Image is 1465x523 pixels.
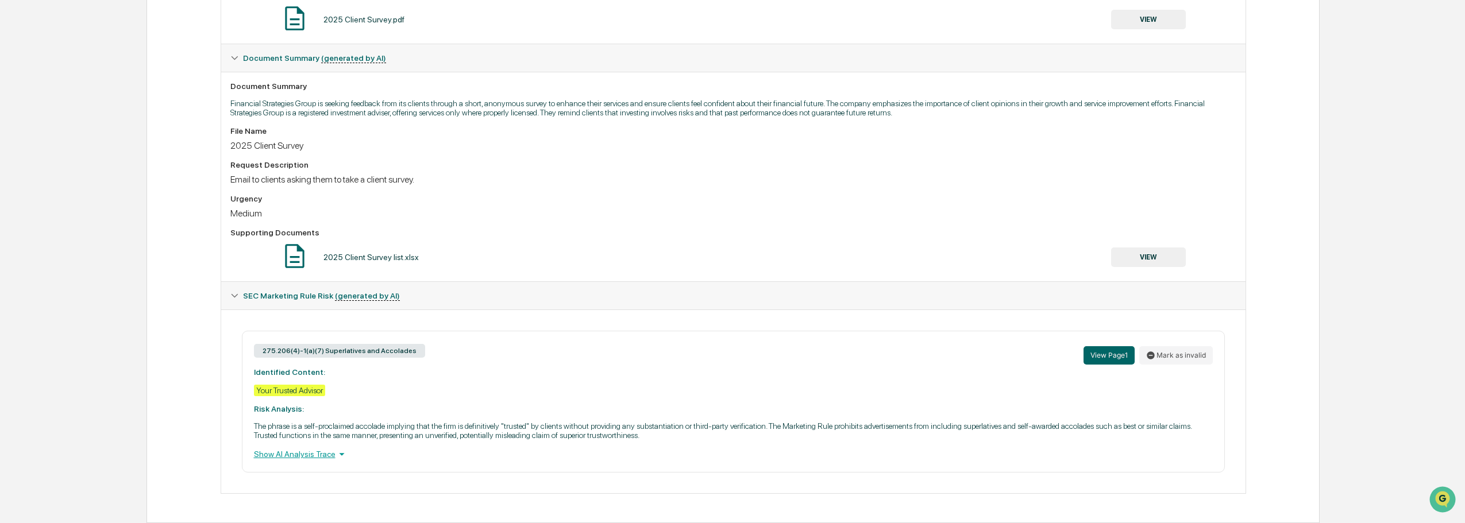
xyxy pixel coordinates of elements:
div: File Name [230,126,1236,135]
div: 2025 Client Survey.pdf [323,15,404,24]
div: 275.206(4)-1(a)(7) Superlatives and Accolades [254,344,425,358]
div: Show AI Analysis Trace [254,448,1213,460]
span: Pylon [114,195,139,203]
div: 2025 Client Survey [230,140,1236,151]
a: 🗄️Attestations [79,140,147,161]
div: Start new chat [39,88,188,99]
span: Preclearance [23,145,74,156]
button: Start new chat [195,91,209,105]
a: 🖐️Preclearance [7,140,79,161]
div: 🖐️ [11,146,21,155]
div: Medium [230,208,1236,219]
div: Supporting Documents [230,228,1236,237]
span: Data Lookup [23,166,72,178]
div: Request Description [230,160,1236,169]
div: Document Summary (generated by AI) [221,44,1246,72]
span: Document Summary [243,53,386,63]
div: SEC Marketing Rule Risk (generated by AI) [221,282,1246,309]
iframe: Open customer support [1428,485,1459,516]
img: Document Icon [280,4,309,33]
button: Mark as invalid [1139,346,1213,365]
img: 1746055101610-c473b297-6a78-478c-a979-82029cc54cd1 [11,88,32,109]
div: 🔎 [11,168,21,177]
div: Document Summary (generated by AI) [221,309,1246,493]
div: Document Summary [230,82,1236,91]
p: Financial Strategies Group is seeking feedback from its clients through a short, anonymous survey... [230,99,1236,117]
div: Document Summary (generated by AI) [221,72,1246,281]
button: VIEW [1111,247,1186,267]
strong: Risk Analysis: [254,404,304,413]
div: Your Trusted Advisor [254,385,325,396]
button: View Page1 [1084,346,1135,365]
p: How can we help? [11,24,209,42]
img: Document Icon [280,242,309,270]
a: Powered byPylon [81,194,139,203]
span: Attestations [95,145,142,156]
div: Urgency [230,194,1236,203]
div: Email to clients asking them to take a client survey. [230,174,1236,185]
u: (generated by AI) [321,53,386,63]
strong: Identified Content: [254,367,325,377]
a: 🔎Data Lookup [7,162,77,183]
u: (generated by AI) [335,291,400,301]
p: The phrase is a self-proclaimed accolade implying that the firm is definitively "trusted" by clie... [254,421,1213,440]
div: 🗄️ [83,146,92,155]
div: We're available if you need us! [39,99,145,109]
span: SEC Marketing Rule Risk [243,291,400,300]
button: VIEW [1111,10,1186,29]
div: 2025 Client Survey list.xlsx [323,253,419,262]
